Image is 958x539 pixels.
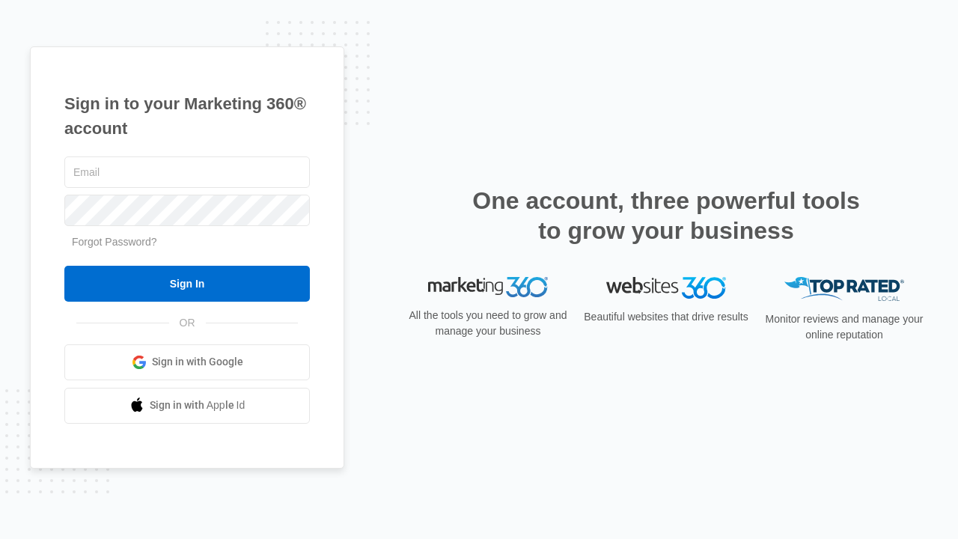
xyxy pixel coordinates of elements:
[150,398,245,413] span: Sign in with Apple Id
[468,186,864,246] h2: One account, three powerful tools to grow your business
[64,344,310,380] a: Sign in with Google
[152,354,243,370] span: Sign in with Google
[582,309,750,325] p: Beautiful websites that drive results
[606,277,726,299] img: Websites 360
[64,266,310,302] input: Sign In
[784,277,904,302] img: Top Rated Local
[404,308,572,339] p: All the tools you need to grow and manage your business
[64,91,310,141] h1: Sign in to your Marketing 360® account
[760,311,928,343] p: Monitor reviews and manage your online reputation
[428,277,548,298] img: Marketing 360
[64,156,310,188] input: Email
[169,315,206,331] span: OR
[72,236,157,248] a: Forgot Password?
[64,388,310,424] a: Sign in with Apple Id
